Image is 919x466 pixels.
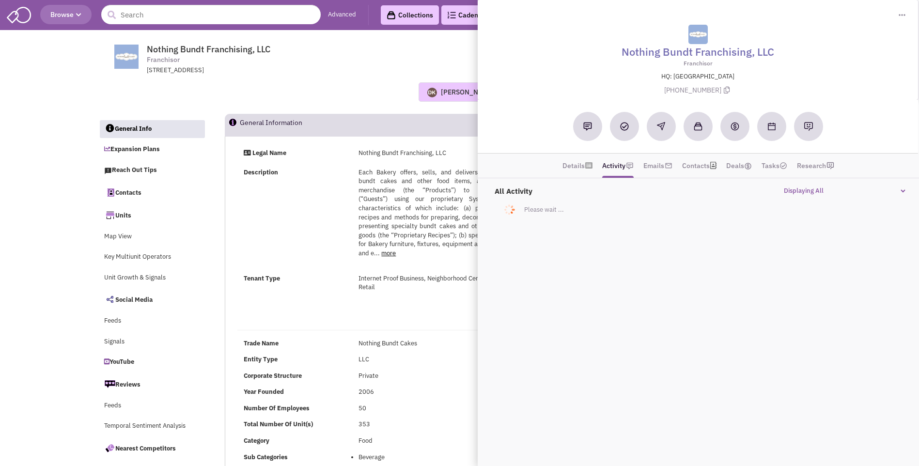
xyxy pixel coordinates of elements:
[99,248,205,266] a: Key Multiunit Operators
[147,66,400,75] div: [STREET_ADDRESS]
[244,388,284,396] b: Year Founded
[387,11,396,20] img: icon-collection-lavender-black.svg
[99,140,205,159] a: Expansion Plans
[99,182,205,202] a: Contacts
[252,149,286,157] strong: Legal Name
[328,10,356,19] a: Advanced
[826,162,834,170] img: research-icon.png
[562,158,585,173] a: Details
[99,417,205,435] a: Temporal Sentiment Analysis
[352,149,513,158] div: Nothing Bundt Franchising, LLC
[622,44,774,59] a: Nothing Bundt Franchising, LLC
[490,181,532,196] label: All Activity
[99,289,205,310] a: Social Media
[664,86,732,94] span: [PHONE_NUMBER]
[244,355,278,363] b: Entity Type
[99,333,205,351] a: Signals
[352,355,513,364] div: LLC
[447,12,456,18] img: Cadences_logo.png
[244,420,313,428] b: Total Number Of Unit(s)
[352,436,513,446] div: Food
[244,404,310,412] b: Number Of Employees
[244,274,280,282] strong: Tenant Type
[99,353,205,372] a: YouTube
[626,162,634,170] img: icon-note.png
[779,162,787,170] img: TaskCount.png
[620,122,629,131] img: Add a Task
[684,112,713,141] button: Add to a collection
[99,269,205,287] a: Unit Growth & Signals
[730,122,740,131] img: Create a deal
[99,161,205,180] a: Reach Out Tips
[352,339,513,348] div: Nothing Bundt Cakes
[352,404,513,413] div: 50
[101,5,321,24] input: Search
[352,388,513,397] div: 2006
[352,372,513,381] div: Private
[744,162,752,170] img: icon-dealamount.png
[99,374,205,394] a: Reviews
[240,114,302,136] h2: General Information
[244,453,288,461] b: Sub Categories
[381,5,439,25] a: Collections
[381,249,396,257] a: more
[99,397,205,415] a: Feeds
[244,372,302,380] b: Corporate Structure
[501,201,564,219] p: Please wait ...
[657,122,665,130] img: Reachout
[50,10,81,19] span: Browse
[358,168,507,257] span: Each Bakery offers, sells, and delivers specialty bundt cakes and other food items, and retail me...
[804,122,813,131] img: Request research
[7,5,31,23] img: SmartAdmin
[441,5,495,25] a: Cadences
[797,158,826,173] a: Research
[147,55,180,65] span: Franchisor
[643,158,664,173] a: Emails
[358,453,507,462] li: Beverage
[244,339,279,347] b: Trade Name
[244,168,278,176] strong: Description
[244,436,269,445] b: Category
[100,120,205,139] a: General Info
[441,87,494,97] div: [PERSON_NAME]
[694,122,702,131] img: Add to a collection
[99,438,205,458] a: Nearest Competitors
[489,72,907,81] p: HQ: [GEOGRAPHIC_DATA]
[99,228,205,246] a: Map View
[682,158,710,173] a: Contacts
[40,5,92,24] button: Browse
[489,59,907,67] p: Franchisor
[352,274,513,292] div: Internet Proof Business, Neighborhood Centered Retail
[99,312,205,330] a: Feeds
[352,420,513,429] div: 353
[726,158,752,173] a: Deals
[762,158,787,173] a: Tasks
[665,162,672,170] img: icon-email-active-16.png
[147,44,270,55] span: Nothing Bundt Franchising, LLC
[583,122,592,131] img: Add a note
[602,158,625,173] a: Activity
[768,123,776,130] img: Schedule a Meeting
[99,205,205,225] a: Units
